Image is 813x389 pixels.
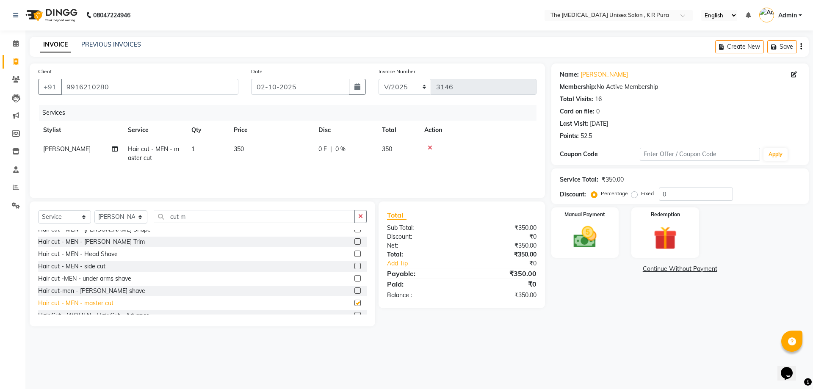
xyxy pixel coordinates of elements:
button: +91 [38,79,62,95]
th: Disc [313,121,377,140]
span: 350 [234,145,244,153]
div: Hair cut -MEN - under arms shave [38,274,131,283]
input: Search by Name/Mobile/Email/Code [61,79,238,95]
img: Admin [759,8,774,22]
span: Hair cut - MEN - master cut [128,145,179,162]
div: Points: [560,132,579,141]
span: 0 % [335,145,346,154]
span: Total [387,211,406,220]
a: INVOICE [40,37,71,52]
th: Service [123,121,186,140]
div: Total Visits: [560,95,593,104]
div: Net: [381,241,462,250]
input: Enter Offer / Coupon Code [640,148,760,161]
div: ₹0 [462,232,542,241]
a: [PERSON_NAME] [581,70,628,79]
img: _cash.svg [566,223,604,251]
div: Membership: [560,83,597,91]
div: ₹350.00 [462,268,542,279]
th: Total [377,121,419,140]
div: Hair cut-men - [PERSON_NAME] shave [38,287,145,295]
div: ₹0 [475,259,542,268]
div: Hair cut - MEN - [PERSON_NAME] Shape [38,225,151,234]
div: ₹350.00 [462,250,542,259]
span: 350 [382,145,392,153]
span: 1 [191,145,195,153]
span: Admin [778,11,797,20]
button: Save [767,40,797,53]
div: Service Total: [560,175,598,184]
th: Price [229,121,313,140]
div: Discount: [381,232,462,241]
div: Payable: [381,268,462,279]
th: Stylist [38,121,123,140]
div: ₹350.00 [602,175,624,184]
div: Services [39,105,543,121]
div: Hair cut - MEN - Head Shave [38,250,118,259]
label: Percentage [601,190,628,197]
div: Hair cut - MEN - master cut [38,299,113,308]
div: 16 [595,95,602,104]
th: Action [419,121,536,140]
label: Manual Payment [564,211,605,218]
a: Continue Without Payment [553,265,807,273]
div: [DATE] [590,119,608,128]
iframe: chat widget [777,355,805,381]
div: Hair cut - MEN - [PERSON_NAME] Trim [38,237,145,246]
span: [PERSON_NAME] [43,145,91,153]
label: Date [251,68,263,75]
button: Apply [763,148,788,161]
div: Hair cut - MEN - side cut [38,262,105,271]
div: ₹0 [462,279,542,289]
div: 52.5 [581,132,592,141]
button: Create New [715,40,764,53]
label: Fixed [641,190,654,197]
div: Card on file: [560,107,595,116]
label: Invoice Number [379,68,415,75]
label: Client [38,68,52,75]
div: No Active Membership [560,83,800,91]
div: ₹350.00 [462,223,542,232]
label: Redemption [651,211,680,218]
span: | [330,145,332,154]
div: Paid: [381,279,462,289]
div: Sub Total: [381,223,462,232]
img: logo [22,3,80,27]
div: Name: [560,70,579,79]
div: ₹350.00 [462,241,542,250]
span: 0 F [318,145,327,154]
div: Last Visit: [560,119,588,128]
div: Balance : [381,291,462,300]
div: Hair Cut - WOMEN - Hair Cut - Advance [38,311,149,320]
a: Add Tip [381,259,475,268]
div: Discount: [560,190,586,199]
div: Total: [381,250,462,259]
input: Search or Scan [154,210,355,223]
a: PREVIOUS INVOICES [81,41,141,48]
th: Qty [186,121,229,140]
div: 0 [596,107,600,116]
img: _gift.svg [646,223,684,253]
b: 08047224946 [93,3,130,27]
div: ₹350.00 [462,291,542,300]
div: Coupon Code [560,150,640,159]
